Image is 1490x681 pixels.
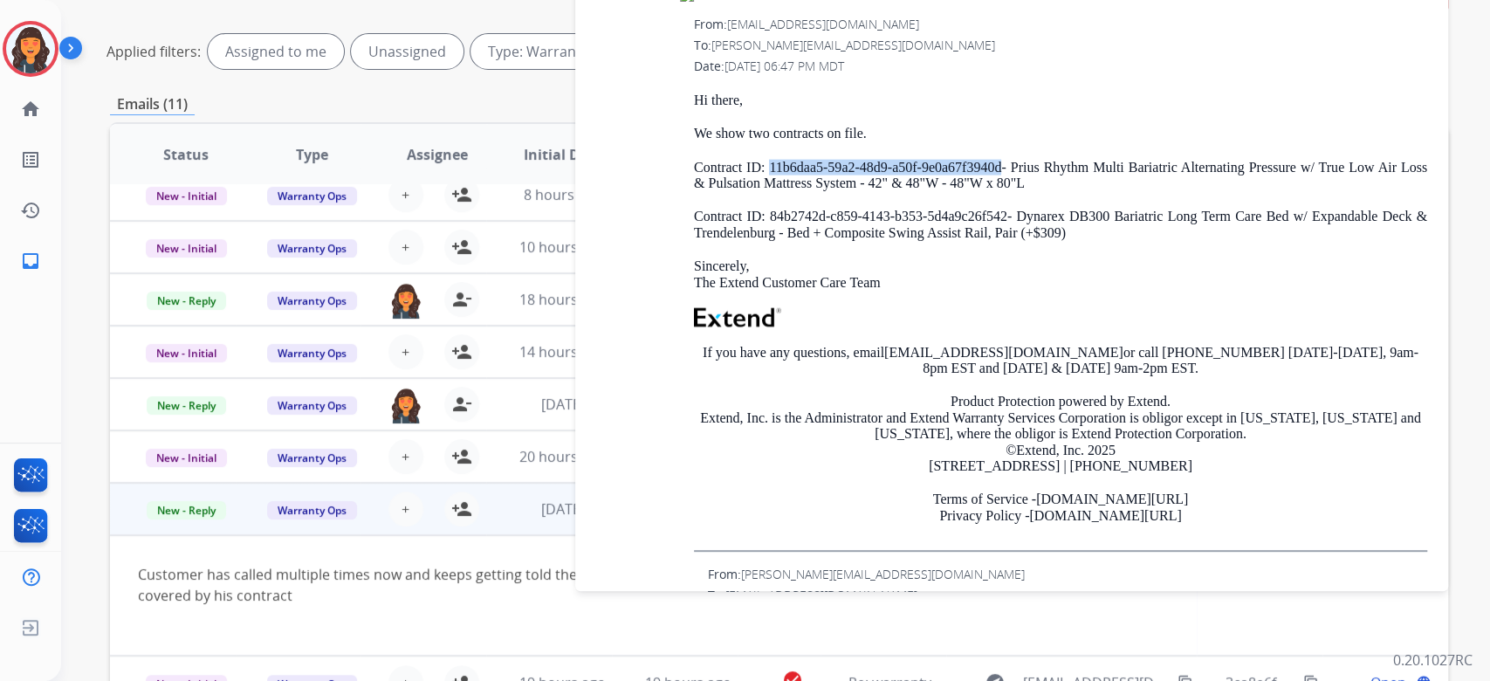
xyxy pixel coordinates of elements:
button: + [388,230,423,265]
span: [EMAIL_ADDRESS][DOMAIN_NAME] [727,16,919,32]
mat-icon: home [20,99,41,120]
button: + [388,177,423,212]
span: + [402,184,409,205]
mat-icon: person_add [451,341,472,362]
img: agent-avatar [388,387,423,423]
div: To: [694,37,1427,54]
p: If you have any questions, email or call [PHONE_NUMBER] [DATE]-[DATE], 9am-8pm EST and [DATE] & [... [694,345,1427,377]
a: [DOMAIN_NAME][URL] [1029,508,1181,523]
p: Contract ID: 11b6daa5-59a2-48d9-a50f-9e0a67f3940d- Prius Rhythm Multi Bariatric Alternating Press... [694,160,1427,192]
span: + [402,446,409,467]
p: Applied filters: [106,41,201,62]
span: [DATE] 06:47 PM MDT [724,58,844,74]
p: Terms of Service - Privacy Policy - [694,492,1427,524]
span: Initial Date [523,144,601,165]
div: Assigned to me [208,34,344,69]
span: 14 hours ago [519,342,606,361]
span: 10 hours ago [519,237,606,257]
span: [EMAIL_ADDRESS][DOMAIN_NAME] [725,587,917,603]
span: New - Initial [146,187,227,205]
img: agent-avatar [388,282,423,319]
span: Assignee [407,144,468,165]
span: [DATE] [540,395,584,414]
p: Sincerely, The Extend Customer Care Team [694,258,1427,291]
mat-icon: inbox [20,251,41,272]
div: From: [694,16,1427,33]
span: [PERSON_NAME][EMAIL_ADDRESS][DOMAIN_NAME] [711,37,995,53]
mat-icon: person_add [451,446,472,467]
span: Warranty Ops [267,292,357,310]
span: Warranty Ops [267,344,357,362]
p: 0.20.1027RC [1393,650,1473,671]
span: 18 hours ago [519,290,606,309]
span: Warranty Ops [267,239,357,258]
a: [EMAIL_ADDRESS][DOMAIN_NAME] [884,345,1123,360]
span: New - Reply [147,292,226,310]
p: Emails (11) [110,93,195,115]
div: Customer has called multiple times now and keeps getting told the same exact thing that he needs ... [138,564,1169,606]
span: [PERSON_NAME][EMAIL_ADDRESS][DOMAIN_NAME] [741,566,1025,582]
div: Type: Warranty Ops [470,34,660,69]
p: Contract ID: 84b2742d-c859-4143-b353-5d4a9c26f542- Dynarex DB300 Bariatric Long Term Care Bed w/ ... [694,209,1427,241]
span: New - Reply [147,396,226,415]
div: Unassigned [351,34,463,69]
span: New - Reply [147,501,226,519]
span: New - Initial [146,239,227,258]
span: Type [296,144,328,165]
span: New - Initial [146,449,227,467]
span: Status [163,144,209,165]
p: Product Protection powered by Extend. Extend, Inc. is the Administrator and Extend Warranty Servi... [694,394,1427,474]
span: 20 hours ago [519,447,606,466]
span: Warranty Ops [267,501,357,519]
span: Warranty Ops [267,187,357,205]
span: Warranty Ops [267,396,357,415]
p: Hi there, [694,93,1427,108]
div: Date: [694,58,1427,75]
mat-icon: person_remove [451,394,472,415]
span: Warranty Ops [267,449,357,467]
button: + [388,439,423,474]
img: Extend Logo [694,308,781,327]
span: + [402,499,409,519]
div: To: [708,587,1427,604]
mat-icon: person_remove [451,289,472,310]
mat-icon: person_add [451,184,472,205]
span: New - Initial [146,344,227,362]
span: + [402,237,409,258]
span: 8 hours ago [523,185,601,204]
mat-icon: person_add [451,237,472,258]
a: [DOMAIN_NAME][URL] [1036,492,1188,506]
div: From: [708,566,1427,583]
mat-icon: list_alt [20,149,41,170]
mat-icon: person_add [451,499,472,519]
mat-icon: history [20,200,41,221]
button: + [388,334,423,369]
span: [DATE] [540,499,584,519]
p: We show two contracts on file. [694,126,1427,141]
img: avatar [6,24,55,73]
span: + [402,341,409,362]
button: + [388,492,423,526]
